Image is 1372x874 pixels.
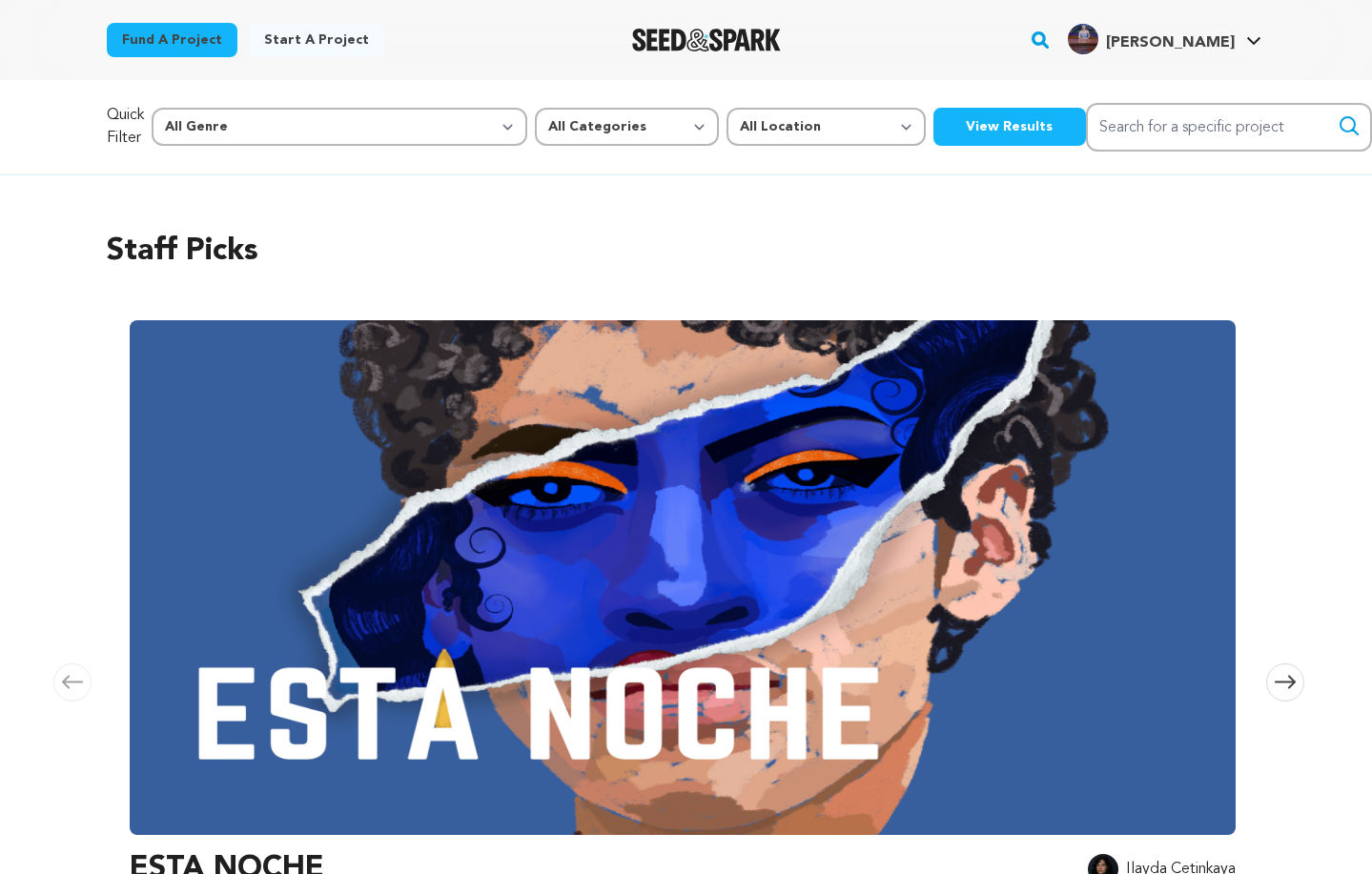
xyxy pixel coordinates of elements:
a: Seed&Spark Homepage [632,29,782,51]
div: Alexis K.'s Profile [1068,24,1235,54]
p: Quick Filter [107,104,144,150]
input: Search for a specific project [1086,103,1372,152]
h2: Staff Picks [107,229,1266,274]
button: View Results [933,108,1086,146]
a: Alexis K.'s Profile [1064,20,1265,54]
img: Seed&Spark Logo Dark Mode [632,29,782,51]
a: Fund a project [107,23,237,57]
span: [PERSON_NAME] [1106,35,1235,51]
a: Start a project [249,23,384,57]
span: Alexis K.'s Profile [1064,20,1265,60]
img: ESTA NOCHE image [130,320,1236,835]
img: 5a41b6df4283575d.jpg [1068,24,1098,54]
